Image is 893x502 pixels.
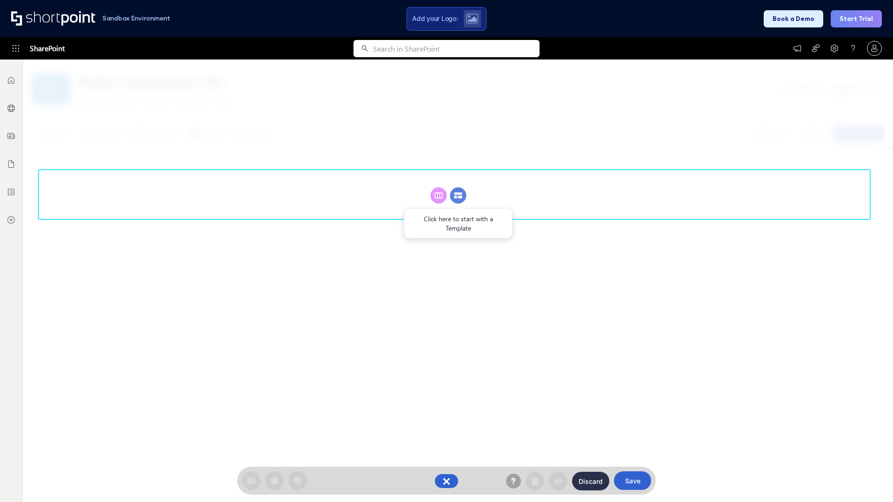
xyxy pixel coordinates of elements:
[846,457,893,502] iframe: Chat Widget
[412,14,458,23] span: Add your Logo:
[764,10,823,27] button: Book a Demo
[614,471,651,490] button: Save
[466,13,478,24] img: Upload logo
[102,16,170,21] h1: Sandbox Environment
[30,37,65,59] span: SharePoint
[831,10,882,27] button: Start Trial
[373,40,540,57] input: Search in SharePoint
[572,472,609,490] button: Discard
